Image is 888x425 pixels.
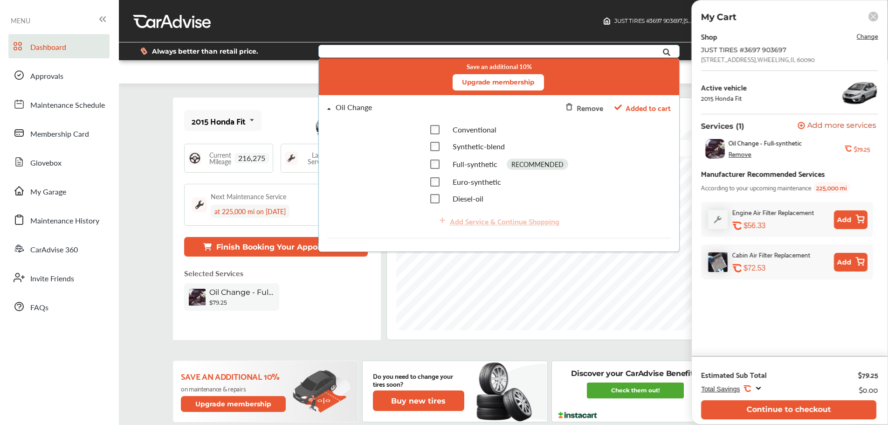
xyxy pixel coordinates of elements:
[234,153,269,163] span: 216,275
[209,288,275,297] span: Oil Change - Full-synthetic
[743,221,830,230] div: $56.33
[30,99,105,111] span: Maintenance Schedule
[729,150,751,158] div: Remove
[859,383,878,396] div: $0.00
[701,122,744,131] p: Services (1)
[614,17,794,24] span: JUST TIRES #3697 903697 , [STREET_ADDRESS] WHEELING , IL 60090
[701,56,815,63] div: [STREET_ADDRESS] , WHEELING , IL 60090
[206,152,234,165] span: Current Mileage
[743,264,830,272] div: $72.53
[798,122,878,131] a: Add more services
[8,265,110,290] a: Invite Friends
[293,370,351,413] img: update-membership.81812027.svg
[701,167,825,180] div: Manufacturer Recommended Services
[30,186,66,198] span: My Garage
[857,30,878,41] span: Change
[30,302,48,314] span: FAQs
[834,253,867,272] button: Add
[8,63,110,87] a: Approvals
[211,192,286,201] div: Next Maintenance Service
[701,400,876,419] button: Continue to checkout
[587,383,684,398] a: Check them out!
[285,152,298,165] img: maintenance_logo
[452,193,483,204] span: Diesel-oil
[30,215,99,227] span: Maintenance History
[452,176,501,187] span: Euro-synthetic
[211,205,289,218] div: at 225,000 mi on [DATE]
[841,78,878,106] img: 9673_st0640_046.jpg
[858,370,878,379] div: $79.25
[152,48,258,55] span: Always better than retail price.
[30,70,63,83] span: Approvals
[303,152,333,165] span: Last Service
[8,150,110,174] a: Glovebox
[184,237,368,257] button: Finish Booking Your Appointment
[8,294,110,319] a: FAQs
[188,152,201,165] img: steering_logo
[701,94,742,102] div: 2015 Honda Fit
[314,100,370,142] img: mobile_9673_st0640_046.jpg
[373,390,466,411] a: Buy new tires
[701,385,740,393] span: Total Savings
[729,139,802,146] span: Oil Change - Full-synthetic
[11,17,30,24] span: MENU
[625,101,670,114] span: Added to cart
[30,157,62,169] span: Glovebox
[181,371,288,381] p: Save an additional 10%
[30,128,89,140] span: Membership Card
[708,210,728,229] img: default_wrench_icon.d1a43860.svg
[854,145,870,153] b: $79.25
[557,412,599,418] img: instacart-logo.217963cc.svg
[452,124,496,135] span: Conventional
[701,12,737,22] p: My Cart
[807,122,876,131] span: Add more services
[452,159,497,169] span: Full-synthetic
[701,30,717,42] div: Shop
[192,116,246,125] div: 2015 Honda Fit
[576,101,603,114] div: Remove
[8,92,110,116] a: Maintenance Schedule
[732,249,811,260] div: Cabin Air Filter Replacement
[373,390,464,411] button: Buy new tires
[30,42,66,54] span: Dashboard
[30,244,78,256] span: CarAdvise 360
[708,252,728,272] img: cabin-air-filter-replacement-thumb.jpg
[603,17,611,25] img: header-home-logo.8d720a4f.svg
[30,273,74,285] span: Invite Friends
[8,34,110,58] a: Dashboard
[192,197,207,212] img: maintenance_logo
[209,299,227,306] b: $79.25
[189,289,206,306] img: oil-change-thumb.jpg
[701,370,767,379] div: Estimated Sub Total
[140,47,147,55] img: dollor_label_vector.a70140d1.svg
[452,74,544,91] button: Upgrade membership
[571,369,699,379] p: Discover your CarAdvise Benefits!
[701,83,747,91] div: Active vehicle
[732,207,814,217] div: Engine Air Filter Replacement
[701,182,812,193] span: According to your upcoming maintenance
[705,139,725,159] img: oil-change-thumb.jpg
[181,396,286,412] button: Upgrade membership
[373,372,464,388] p: Do you need to change your tires soon?
[184,268,243,279] p: Selected Services
[8,237,110,261] a: CarAdvise 360
[8,121,110,145] a: Membership Card
[798,122,876,131] button: Add more services
[701,46,850,54] div: JUST TIRES #3697 903697
[452,141,504,152] span: Synthetic-blend
[8,179,110,203] a: My Garage
[834,210,867,229] button: Add
[813,182,850,193] span: 225,000 mi
[506,159,568,170] div: RECOMMENDED
[466,63,531,70] small: Save an additional 10%
[8,208,110,232] a: Maintenance History
[181,385,288,392] p: on maintenance & repairs
[475,358,537,425] img: new-tire.a0c7fe23.svg
[336,104,372,111] div: Oil Change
